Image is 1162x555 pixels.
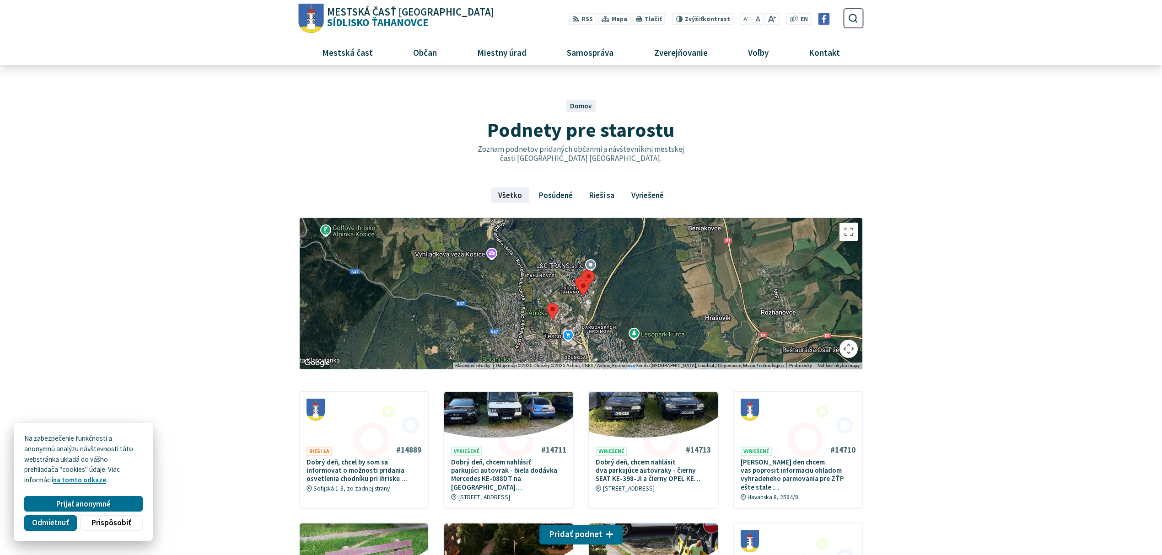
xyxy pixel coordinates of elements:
button: Odmietnuť [24,515,76,531]
a: Zverejňovanie [637,40,724,64]
a: na tomto odkaze [53,475,106,484]
h4: #14713 [686,445,711,455]
button: Tlačiť [632,13,665,25]
div: Mapa podnetov [299,217,864,370]
button: Nastaviť pôvodnú veľkosť písma [753,13,763,25]
a: #14889 Rieši sa Dobrý deň, chcel by som sa informovať o možnosti pridania osvetlenia chodníku pri... [300,392,429,500]
img: Google [302,357,332,369]
button: Prijať anonymné [24,496,142,512]
span: Miestny úrad [474,40,530,64]
span: Havanska 8, 2564/8 [748,493,798,501]
h4: #14710 [830,445,855,455]
a: Mapa [598,13,630,25]
span: Voľby [744,40,772,64]
span: Zvýšiť [685,15,703,23]
span: Vyriešené [596,447,627,456]
span: Tlačiť [645,16,662,23]
span: Kontakt [805,40,843,64]
span: Prispôsobiť [91,518,131,528]
h4: #14711 [541,445,566,455]
span: Vyriešené [451,447,482,456]
span: [STREET_ADDRESS] [458,493,510,501]
span: Odmietnuť [32,518,69,528]
p: Zoznam podnetov pridaných občanmi a návštevníkmi mestskej časti [GEOGRAPHIC_DATA] [GEOGRAPHIC_DATA]. [477,144,685,163]
span: Prijať anonymné [56,499,111,509]
a: Občan [397,40,454,64]
a: #14713 Vyriešené Dobrý deň, chcem nahlásiť dva parkujúce autovraky - čierny SEAT KE-398-JI a čier... [589,392,718,500]
a: EN [798,15,810,24]
a: RSS [569,13,596,25]
a: Všetko [491,187,528,203]
img: Prejsť na domovskú stránku [298,4,323,33]
a: Miestny úrad [461,40,543,64]
a: Podmienky (otvorí sa na novej karte) [789,363,812,368]
span: Podnety pre starostu [487,117,674,142]
span: Mapa [612,15,627,24]
a: Samospráva [550,40,630,64]
span: RSS [581,15,593,24]
p: Na zabezpečenie funkčnosti a anonymnú analýzu návštevnosti táto webstránka ukladá do vášho prehli... [24,433,142,486]
a: Domov [570,101,592,110]
button: Pridať podnet [539,525,623,545]
span: [STREET_ADDRESS] [603,485,655,492]
a: Otvoriť túto oblasť v Mapách Google (otvorí nové okno) [302,357,332,369]
p: Dobrý deň, chcel by som sa informovať o možnosti pridania osvetlenia chodníku pri ihrisku … [307,458,422,483]
span: Zverejňovanie [651,40,711,64]
span: Občan [410,40,441,64]
span: Sídlisko Ťahanovce [323,7,494,28]
button: Zväčšiť veľkosť písma [765,13,779,25]
p: [PERSON_NAME] den chcem vas poprosit informaciu ohladom vyhradeneho parmovania pre ZŤP ešte stale … [741,458,856,491]
span: Vyriešené [741,447,772,456]
button: Prepnúť zobrazenie na celú obrazovku [839,223,858,241]
img: Prejsť na Facebook stránku [818,13,830,25]
span: kontrast [685,16,730,23]
span: Mestská časť [319,40,377,64]
span: Mestská časť [GEOGRAPHIC_DATA] [327,7,494,17]
a: Logo Sídlisko Ťahanovce, prejsť na domovskú stránku. [298,4,494,33]
button: Klávesové skratky [455,363,490,369]
a: Vyriešené [624,187,670,203]
span: Údaje máp ©2025 Obrázky ©2025 Airbus, CNES / Airbus, Eurosense/Geodis [GEOGRAPHIC_DATA], Landsat ... [496,363,784,368]
span: Sofijská 1-3, zo zadnej strany [313,485,390,492]
button: Zmenšiť veľkosť písma [740,13,751,25]
a: #14711 Vyriešené Dobrý deň, chcem nahlásiť parkujúci autovrak - biela dodávka Mercedes KE-088DT n... [444,392,573,508]
a: Posúdené [532,187,579,203]
span: Samospráva [564,40,617,64]
span: EN [801,15,808,24]
h4: #14889 [396,445,421,455]
a: Kontakt [792,40,856,64]
button: Prispôsobiť [80,515,142,531]
a: #14710 Vyriešené [PERSON_NAME] den chcem vas poprosit informaciu ohladom vyhradeneho parmovania p... [734,392,863,508]
a: Voľby [731,40,785,64]
p: Dobrý deň, chcem nahlásiť dva parkujúce autovraky - čierny SEAT KE-398-JI a čierny OPEL KE… [596,458,711,483]
p: Dobrý deň, chcem nahlásiť parkujúci autovrak - biela dodávka Mercedes KE-088DT na [GEOGRAPHIC_DATA]… [451,458,566,491]
span: Rieši sa [307,447,332,456]
span: Pridať podnet [549,529,603,539]
a: Nahlásiť chybu mapy [818,363,860,368]
button: Ovládať kameru na mape [839,340,858,358]
a: Rieši sa [583,187,621,203]
button: Zvýšiťkontrast [672,13,733,25]
a: Mestská časť [306,40,390,64]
